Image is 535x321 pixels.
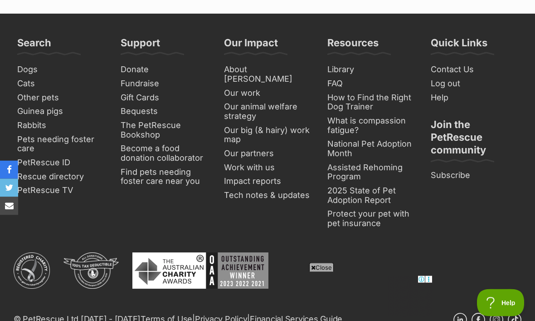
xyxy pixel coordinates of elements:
a: Privacy Notification [127,1,136,8]
h3: Our Impact [224,37,278,55]
span: Close [309,263,334,272]
a: Fundraise [117,77,211,91]
a: Our work [220,87,315,101]
a: National Pet Adoption Month [324,138,418,161]
a: Rescue directory [14,170,108,184]
h3: Join the PetRescue community [431,119,518,162]
img: Australian Charity Awards - Outstanding Achievement Winner 2023 - 2022 - 2021 [132,253,268,289]
img: consumer-privacy-logo.png [1,1,8,8]
h3: Support [121,37,160,55]
a: Guinea pigs [14,105,108,119]
a: Rabbits [14,119,108,133]
a: Our animal welfare strategy [220,100,315,123]
a: Assisted Rehoming Program [324,161,418,184]
a: Library [324,63,418,77]
a: Find pets needing foster care near you [117,166,211,189]
h3: Quick Links [431,37,487,55]
a: Log out [427,77,521,91]
a: Contact Us [427,63,521,77]
a: The PetRescue Bookshop [117,119,211,142]
img: consumer-privacy-logo.png [128,1,135,8]
a: FAQ [324,77,418,91]
a: About [PERSON_NAME] [220,63,315,86]
a: Help [427,91,521,105]
iframe: Help Scout Beacon - Open [477,289,526,316]
a: Protect your pet with pet insurance [324,207,418,231]
iframe: Advertisement [102,276,433,316]
a: Our partners [220,147,315,161]
a: Subscribe [427,169,521,183]
a: What is compassion fatigue? [324,114,418,138]
a: Donate [117,63,211,77]
a: Tech notes & updates [220,189,315,203]
a: Become a food donation collaborator [117,142,211,165]
a: Cats [14,77,108,91]
h3: Resources [327,37,379,55]
h3: Search [17,37,51,55]
a: How to Find the Right Dog Trainer [324,91,418,114]
a: Pets needing foster care [14,133,108,156]
img: ACNC [14,253,50,289]
a: Impact reports [220,175,315,189]
img: iconc.png [126,0,135,7]
a: Work with us [220,161,315,175]
img: DGR [63,253,119,289]
a: Gift Cards [117,91,211,105]
a: 2025 State of Pet Adoption Report [324,184,418,207]
a: PetRescue ID [14,156,108,170]
a: Our big (& hairy) work map [220,124,315,147]
a: Bequests [117,105,211,119]
a: Other pets [14,91,108,105]
a: Dogs [14,63,108,77]
a: PetRescue TV [14,184,108,198]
